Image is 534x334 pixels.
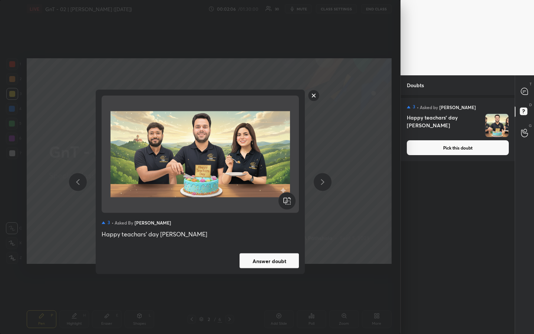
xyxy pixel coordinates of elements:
p: G [529,123,532,128]
button: Answer doubt [240,253,299,268]
p: T [530,81,532,87]
h5: • Asked by [112,219,133,227]
div: Happy teachars' day [PERSON_NAME] [102,230,299,239]
h4: Happy teachars' day [PERSON_NAME] [407,114,482,137]
button: Pick this doubt [407,140,509,155]
p: D [529,102,532,108]
h5: 3 [108,219,110,225]
img: 175708630325M039.png [111,99,290,210]
h5: [PERSON_NAME] [439,104,476,111]
p: Doubts [401,75,430,95]
h5: 3 [413,104,415,110]
h5: [PERSON_NAME] [135,219,171,227]
h5: • Asked by [417,104,438,111]
img: 175708630325M039.png [485,114,508,137]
